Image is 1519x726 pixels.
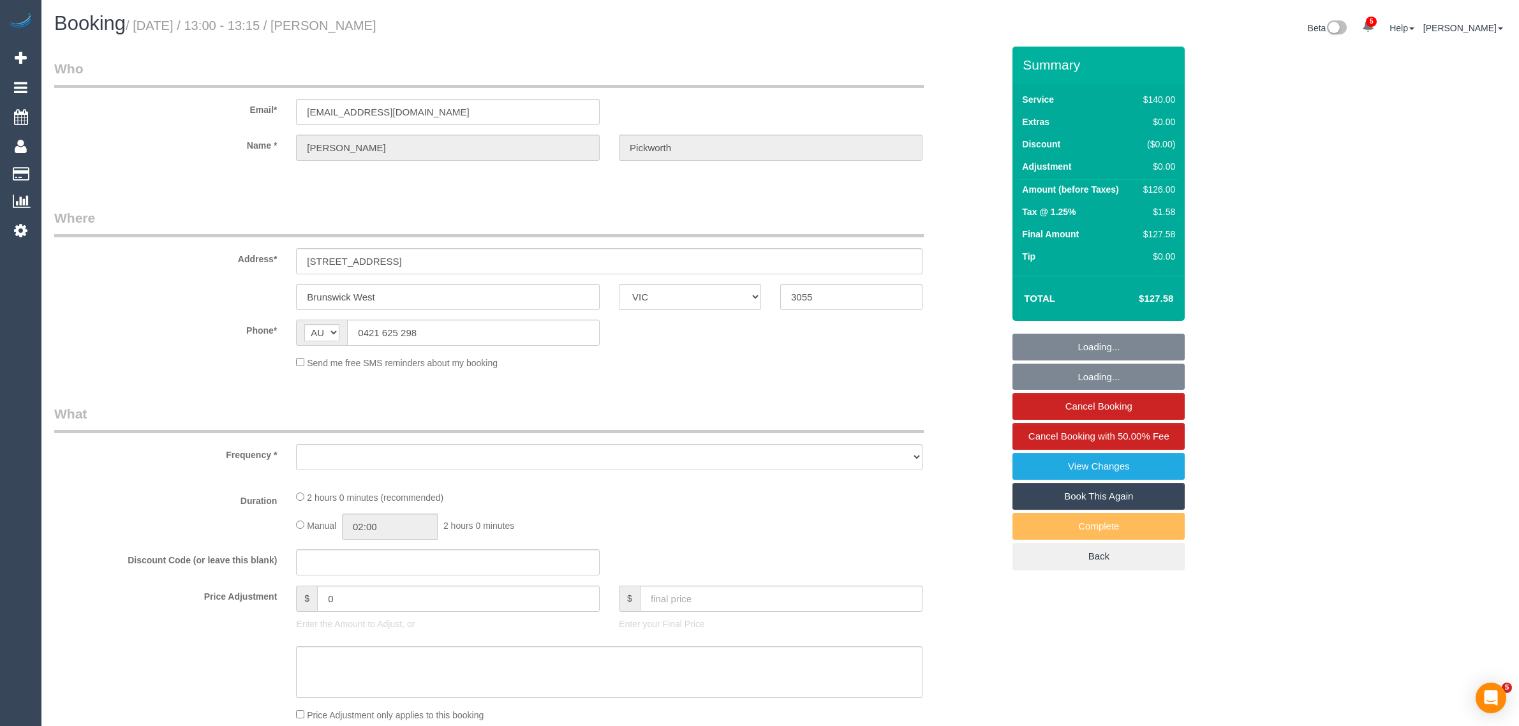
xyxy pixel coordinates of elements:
[1028,431,1169,441] span: Cancel Booking with 50.00% Fee
[296,99,600,125] input: Email*
[1138,93,1175,106] div: $140.00
[45,586,286,603] label: Price Adjustment
[45,490,286,507] label: Duration
[1138,160,1175,173] div: $0.00
[126,19,376,33] small: / [DATE] / 13:00 - 13:15 / [PERSON_NAME]
[1022,138,1060,151] label: Discount
[1138,228,1175,241] div: $127.58
[443,521,514,531] span: 2 hours 0 minutes
[45,248,286,265] label: Address*
[1138,250,1175,263] div: $0.00
[1012,483,1185,510] a: Book This Again
[296,586,317,612] span: $
[1138,183,1175,196] div: $126.00
[1022,228,1079,241] label: Final Amount
[307,493,443,503] span: 2 hours 0 minutes (recommended)
[307,521,336,531] span: Manual
[1423,23,1503,33] a: [PERSON_NAME]
[45,549,286,567] label: Discount Code (or leave this blank)
[619,586,640,612] span: $
[8,13,33,31] img: Automaid Logo
[45,444,286,461] label: Frequency *
[54,59,924,88] legend: Who
[1308,23,1347,33] a: Beta
[54,12,126,34] span: Booking
[1389,23,1414,33] a: Help
[1012,453,1185,480] a: View Changes
[1100,293,1173,304] h4: $127.58
[296,618,600,630] p: Enter the Amount to Adjust, or
[1012,423,1185,450] a: Cancel Booking with 50.00% Fee
[780,284,923,310] input: Post Code*
[1138,138,1175,151] div: ($0.00)
[1022,160,1071,173] label: Adjustment
[347,320,600,346] input: Phone*
[1022,183,1118,196] label: Amount (before Taxes)
[54,404,924,433] legend: What
[1138,115,1175,128] div: $0.00
[45,99,286,116] label: Email*
[307,710,484,720] span: Price Adjustment only applies to this booking
[1012,393,1185,420] a: Cancel Booking
[45,135,286,152] label: Name *
[1022,115,1049,128] label: Extras
[296,135,600,161] input: First Name*
[619,135,923,161] input: Last Name*
[307,358,498,368] span: Send me free SMS reminders about my booking
[1022,250,1035,263] label: Tip
[1366,17,1377,27] span: 5
[1022,93,1054,106] label: Service
[54,209,924,237] legend: Where
[1326,20,1347,37] img: New interface
[1024,293,1055,304] strong: Total
[45,320,286,337] label: Phone*
[1138,205,1175,218] div: $1.58
[1476,683,1506,713] div: Open Intercom Messenger
[1022,205,1076,218] label: Tax @ 1.25%
[619,618,923,630] p: Enter your Final Price
[1012,543,1185,570] a: Back
[296,284,600,310] input: Suburb*
[1502,683,1512,693] span: 5
[640,586,923,612] input: final price
[1023,57,1178,72] h3: Summary
[1356,13,1381,41] a: 5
